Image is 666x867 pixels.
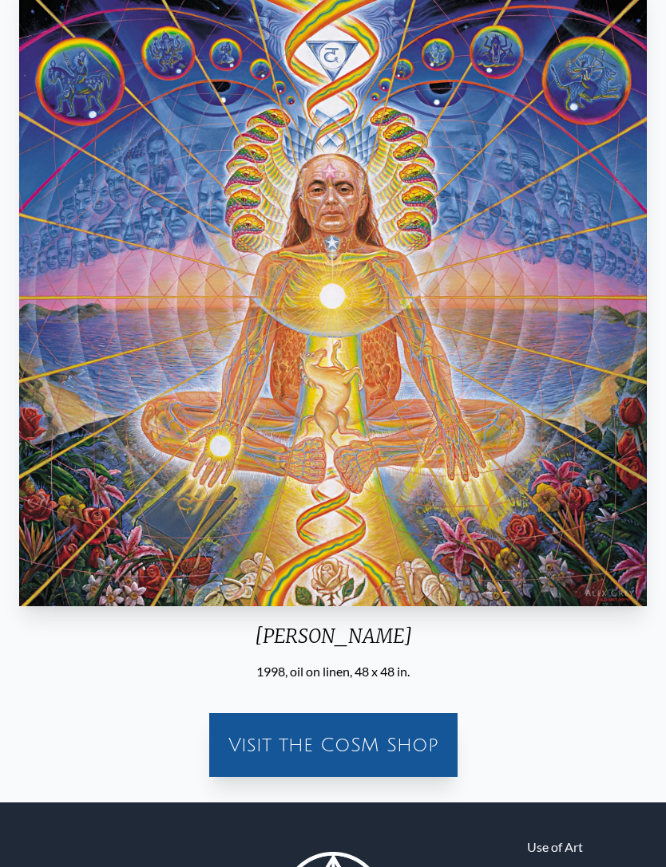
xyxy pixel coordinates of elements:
[216,719,451,770] a: Visit the CoSM Shop
[13,624,653,662] div: [PERSON_NAME]
[527,837,583,857] a: Use of Art
[13,662,653,681] div: 1998, oil on linen, 48 x 48 in.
